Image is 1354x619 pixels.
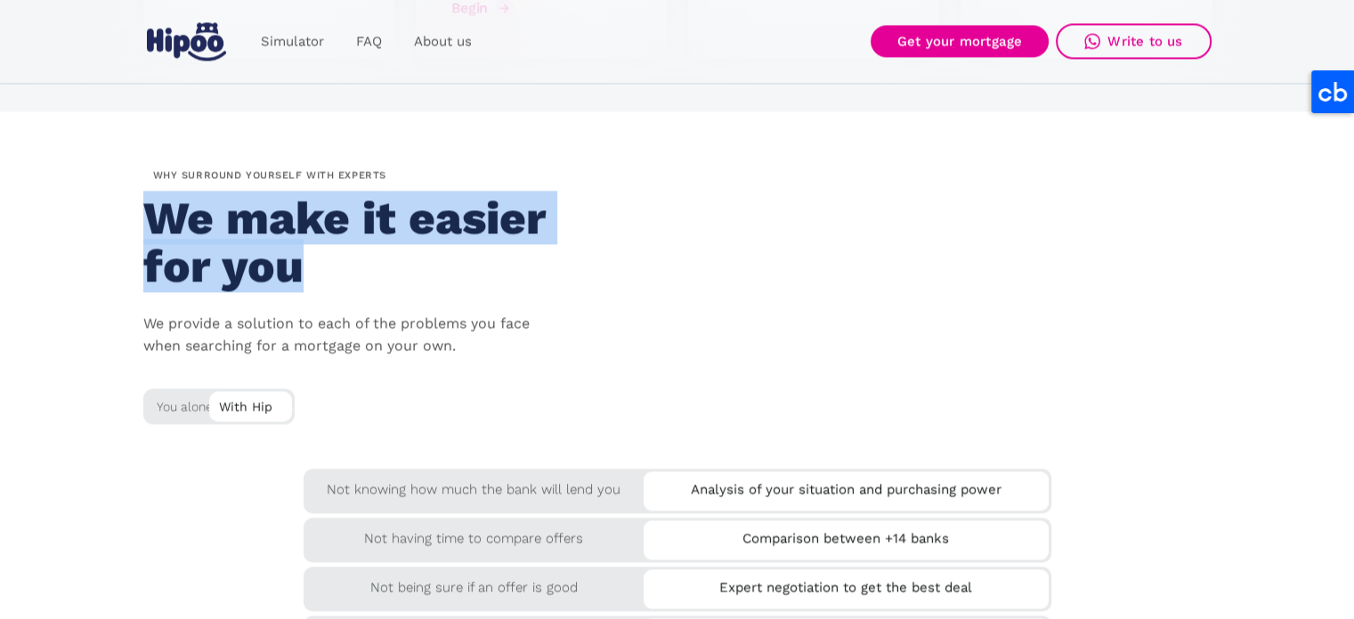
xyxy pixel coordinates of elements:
[219,399,272,413] font: With Hip
[414,34,472,50] font: About us
[398,25,488,60] a: About us
[370,579,578,595] font: Not being sure if an offer is good
[1107,34,1182,50] font: Write to us
[143,16,231,69] a: home
[143,191,545,292] font: We make it easier for you
[245,25,340,60] a: Simulator
[742,530,949,546] font: Comparison between +14 banks
[157,399,213,413] font: You alone
[691,481,1001,497] font: Analysis of your situation and purchasing power
[261,34,324,50] font: Simulator
[871,26,1049,58] a: Get your mortgage
[153,169,386,181] font: WHY surround yourself with experts
[719,579,972,595] font: Expert negotiation to get the best deal
[143,314,530,354] font: We provide a solution to each of the problems you face when searching for a mortgage on your own.
[327,481,620,497] font: Not knowing how much the bank will lend you
[897,34,1022,50] font: Get your mortgage
[1056,24,1211,60] a: Write to us
[340,25,398,60] a: FAQ
[364,530,583,546] font: Not having time to compare offers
